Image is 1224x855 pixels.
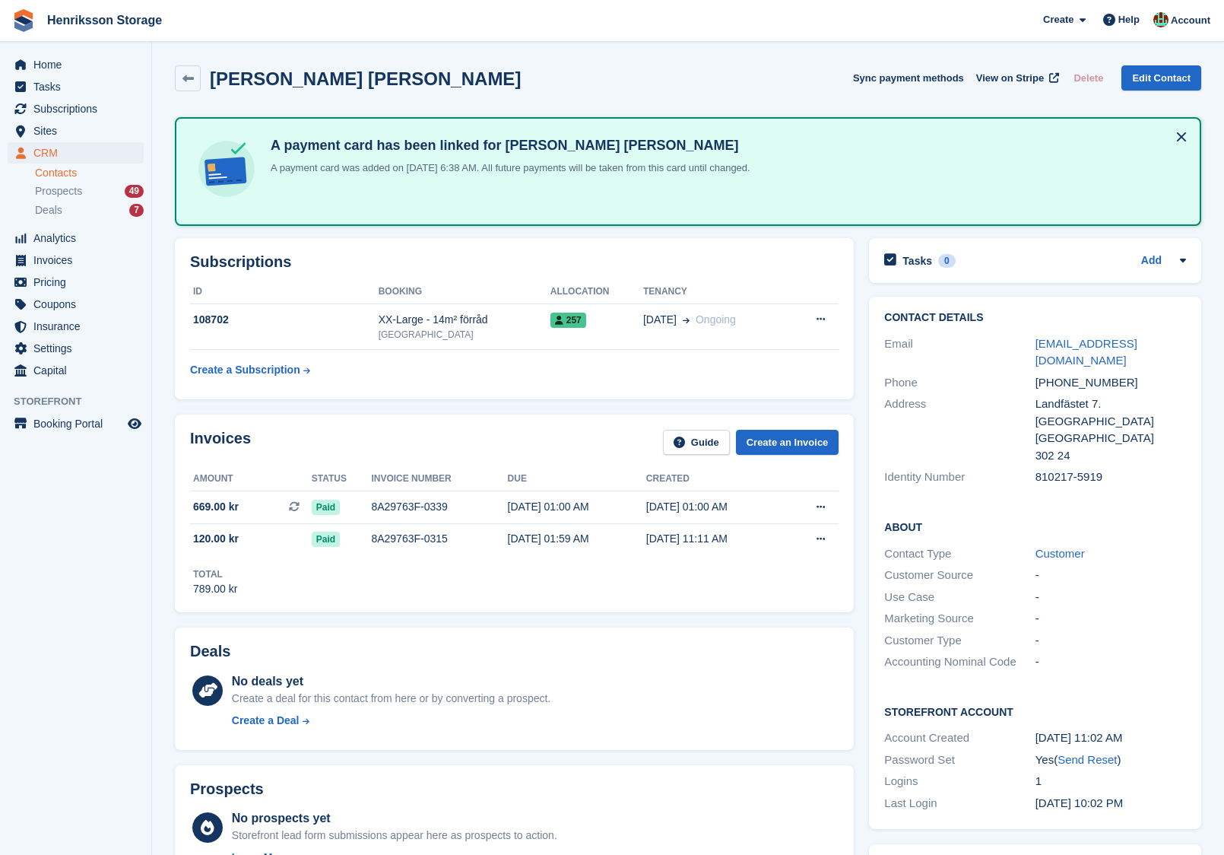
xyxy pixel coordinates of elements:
div: Create a Deal [232,713,300,729]
h2: Invoices [190,430,251,455]
div: Contact Type [884,545,1035,563]
span: Deals [35,203,62,218]
div: [GEOGRAPHIC_DATA] [1035,430,1186,447]
div: [DATE] 01:00 AM [508,499,646,515]
a: Preview store [125,415,144,433]
div: 7 [129,204,144,217]
div: No deals yet [232,672,550,691]
th: ID [190,280,379,304]
div: - [1035,610,1186,628]
a: Create a Deal [232,713,550,729]
span: Subscriptions [33,98,125,119]
a: menu [8,54,144,75]
div: Last Login [884,795,1035,812]
img: card-linked-ebf98d0992dc2aeb22e95c0e3c79077019eb2392cfd83c6a337811c24bc77127.svg [195,137,258,201]
div: Customer Type [884,632,1035,650]
a: menu [8,316,144,337]
span: [DATE] [643,312,677,328]
div: Yes [1035,752,1186,769]
a: menu [8,120,144,141]
a: Add [1141,253,1162,270]
div: 49 [125,185,144,198]
span: View on Stripe [976,71,1044,86]
time: 2025-09-18 20:02:31 UTC [1035,796,1124,809]
span: Pricing [33,272,125,293]
span: Settings [33,338,125,359]
div: 302 24 [1035,447,1186,465]
a: menu [8,142,144,164]
div: Marketing Source [884,610,1035,628]
a: menu [8,338,144,359]
a: menu [8,76,144,97]
h2: Storefront Account [884,704,1186,719]
div: XX-Large - 14m² förråd [379,312,550,328]
div: Create a Subscription [190,362,300,378]
div: Password Set [884,752,1035,769]
h2: About [884,519,1186,534]
span: Create [1043,12,1073,27]
div: 1 [1035,773,1186,790]
a: Deals 7 [35,202,144,218]
h4: A payment card has been linked for [PERSON_NAME] [PERSON_NAME] [265,137,750,154]
span: Sites [33,120,125,141]
a: menu [8,360,144,381]
p: A payment card was added on [DATE] 6:38 AM. All future payments will be taken from this card unti... [265,161,750,176]
span: 669.00 kr [193,499,239,515]
div: Landfästet 7. [1035,396,1186,413]
a: Prospects 49 [35,183,144,199]
div: Storefront lead form submissions appear here as prospects to action. [232,828,557,844]
div: Create a deal for this contact from here or by converting a prospect. [232,691,550,707]
th: Booking [379,280,550,304]
div: 810217-5919 [1035,469,1186,486]
div: Customer Source [884,567,1035,584]
a: View on Stripe [970,65,1062,91]
a: menu [8,294,144,315]
div: Use Case [884,589,1035,606]
th: Amount [190,467,312,491]
a: menu [8,98,144,119]
span: Booking Portal [33,413,125,434]
div: [DATE] 11:02 AM [1035,729,1186,747]
span: Help [1118,12,1140,27]
span: Home [33,54,125,75]
h2: [PERSON_NAME] [PERSON_NAME] [210,68,521,89]
span: Coupons [33,294,125,315]
h2: Deals [190,643,230,660]
div: - [1035,567,1186,584]
img: stora-icon-8386f47178a22dfd0bd8f6a31ec36ba5ce8667c1dd55bd0f319d3a0aa187defe.svg [12,9,35,32]
div: [GEOGRAPHIC_DATA] [1035,413,1186,431]
span: CRM [33,142,125,164]
a: Send Reset [1058,753,1117,766]
div: [PHONE_NUMBER] [1035,374,1186,392]
span: Analytics [33,227,125,249]
div: Phone [884,374,1035,392]
a: menu [8,227,144,249]
h2: Prospects [190,780,264,798]
div: [GEOGRAPHIC_DATA] [379,328,550,342]
th: Invoice number [371,467,507,491]
a: menu [8,272,144,293]
div: 8A29763F-0315 [371,531,507,547]
th: Created [646,467,785,491]
th: Allocation [550,280,643,304]
button: Delete [1067,65,1109,91]
div: [DATE] 01:00 AM [646,499,785,515]
a: [EMAIL_ADDRESS][DOMAIN_NAME] [1035,337,1137,367]
div: - [1035,589,1186,606]
div: [DATE] 01:59 AM [508,531,646,547]
span: Invoices [33,250,125,271]
a: Guide [663,430,730,455]
div: Total [193,567,237,581]
div: - [1035,653,1186,671]
span: ( ) [1054,753,1121,766]
div: No prospects yet [232,809,557,828]
div: Logins [884,773,1035,790]
span: Ongoing [696,313,736,326]
span: Storefront [14,394,151,409]
a: Create a Subscription [190,356,310,384]
a: Edit Contact [1121,65,1201,91]
span: Prospects [35,184,82,199]
div: Accounting Nominal Code [884,653,1035,671]
div: 0 [938,254,956,268]
a: menu [8,250,144,271]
